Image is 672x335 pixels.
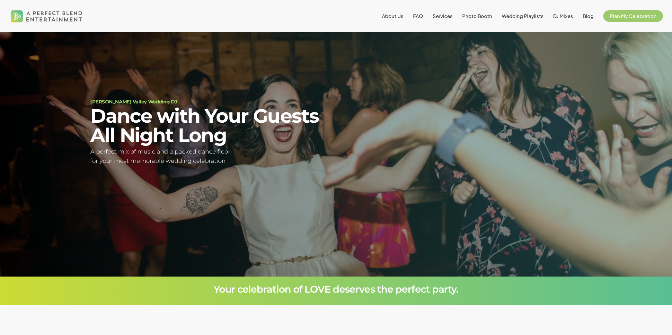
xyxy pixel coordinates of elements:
a: FAQ [413,13,423,19]
a: Wedding Playlists [502,13,544,19]
h1: [PERSON_NAME] Valley Wedding DJ [90,99,328,104]
span: Plan My Celebration [610,13,657,19]
h5: A perfect mix of music and a packed dance floor for your most memorable wedding celebration [90,147,328,166]
h2: Dance with Your Guests All Night Long [90,106,328,145]
a: About Us [382,13,403,19]
h3: Your celebration of LOVE deserves the perfect party. [90,285,582,294]
img: A Perfect Blend Entertainment [9,4,84,28]
a: Photo Booth [462,13,492,19]
a: Plan My Celebration [603,13,663,19]
a: Blog [583,13,594,19]
a: DJ Mixes [553,13,573,19]
a: Services [433,13,453,19]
